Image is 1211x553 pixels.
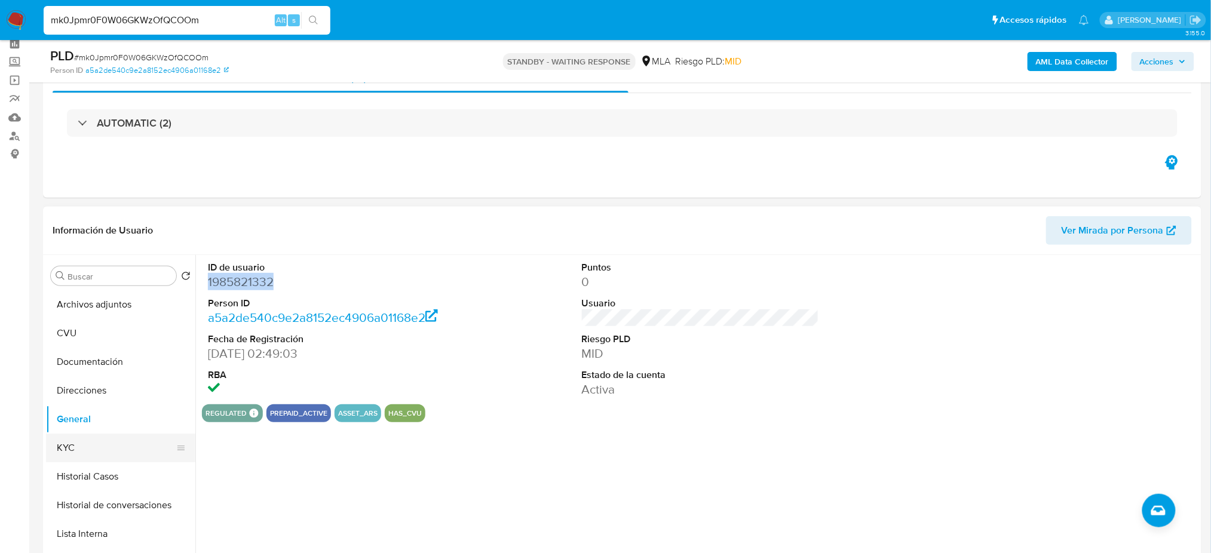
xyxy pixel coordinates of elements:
span: Accesos rápidos [1000,14,1067,26]
a: Notificaciones [1079,15,1089,25]
div: AUTOMATIC (2) [67,109,1178,137]
span: s [292,14,296,26]
a: a5a2de540c9e2a8152ec4906a01168e2 [208,309,438,326]
dt: Person ID [208,297,445,310]
dt: Usuario [582,297,819,310]
h3: AUTOMATIC (2) [97,116,171,130]
button: Lista Interna [46,520,195,548]
button: General [46,405,195,434]
button: search-icon [301,12,326,29]
dd: [DATE] 02:49:03 [208,345,445,362]
b: PLD [50,46,74,65]
dd: MID [582,345,819,362]
dt: Riesgo PLD [582,333,819,346]
span: # mk0Jpmr0F0W06GKWzOfQCOOm [74,51,209,63]
dt: Estado de la cuenta [582,368,819,382]
button: prepaid_active [270,411,327,416]
span: Acciones [1140,52,1174,71]
dt: Fecha de Registración [208,333,445,346]
dt: RBA [208,368,445,382]
button: AML Data Collector [1028,52,1117,71]
span: 3.155.0 [1185,28,1205,38]
button: Acciones [1132,52,1194,71]
span: Riesgo PLD: [676,55,742,68]
input: Buscar [68,271,171,282]
button: KYC [46,434,186,462]
b: AML Data Collector [1036,52,1109,71]
button: Direcciones [46,376,195,405]
button: Buscar [56,271,65,281]
dt: Puntos [582,261,819,274]
p: STANDBY - WAITING RESPONSE [503,53,636,70]
button: Documentación [46,348,195,376]
button: Volver al orden por defecto [181,271,191,284]
span: Ver Mirada por Persona [1062,216,1164,245]
button: asset_ars [338,411,378,416]
button: has_cvu [388,411,422,416]
dt: ID de usuario [208,261,445,274]
button: CVU [46,319,195,348]
dd: Activa [582,381,819,398]
button: Historial de conversaciones [46,491,195,520]
b: Person ID [50,65,83,76]
a: a5a2de540c9e2a8152ec4906a01168e2 [85,65,229,76]
div: MLA [640,55,671,68]
button: Historial Casos [46,462,195,491]
button: Ver Mirada por Persona [1046,216,1192,245]
dd: 0 [582,274,819,290]
button: Archivos adjuntos [46,290,195,319]
p: abril.medzovich@mercadolibre.com [1118,14,1185,26]
button: regulated [206,411,247,416]
input: Buscar usuario o caso... [44,13,330,28]
dd: 1985821332 [208,274,445,290]
a: Salir [1189,14,1202,26]
h1: Información de Usuario [53,225,153,236]
span: MID [725,54,742,68]
span: Alt [276,14,286,26]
